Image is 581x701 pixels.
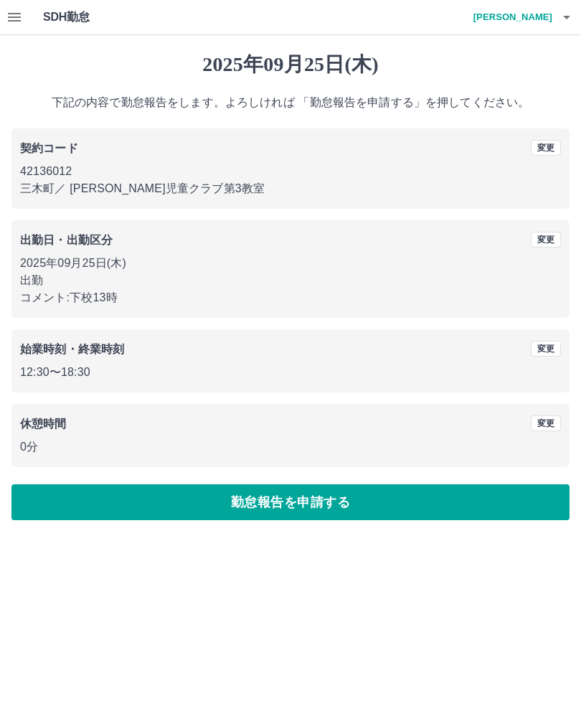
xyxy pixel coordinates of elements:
[20,418,67,430] b: 休憩時間
[11,484,570,520] button: 勤怠報告を申請する
[531,140,561,156] button: 変更
[20,255,561,272] p: 2025年09月25日(木)
[20,163,561,180] p: 42136012
[20,234,113,246] b: 出勤日・出勤区分
[20,438,561,456] p: 0分
[11,52,570,77] h1: 2025年09月25日(木)
[531,232,561,248] button: 変更
[20,272,561,289] p: 出勤
[20,180,561,197] p: 三木町 ／ [PERSON_NAME]児童クラブ第3教室
[531,341,561,357] button: 変更
[20,343,124,355] b: 始業時刻・終業時刻
[20,289,561,306] p: コメント: 下校13時
[11,94,570,111] p: 下記の内容で勤怠報告をします。よろしければ 「勤怠報告を申請する」を押してください。
[20,142,78,154] b: 契約コード
[531,415,561,431] button: 変更
[20,364,561,381] p: 12:30 〜 18:30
